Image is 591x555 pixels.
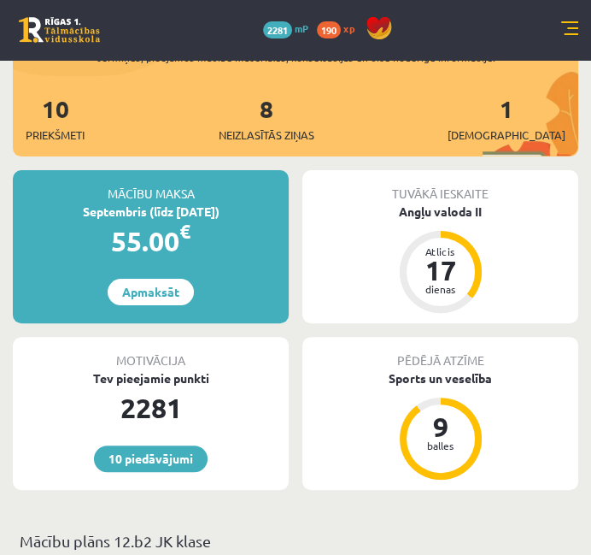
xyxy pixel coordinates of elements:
div: Sports un veselība [302,369,578,387]
div: balles [415,440,466,451]
span: 190 [317,21,341,38]
div: 17 [415,257,466,284]
a: Sports un veselība 9 balles [302,369,578,482]
p: Mācību plāns 12.b2 JK klase [20,529,571,552]
div: Angļu valoda II [302,203,578,221]
div: 9 [415,413,466,440]
div: Septembris (līdz [DATE]) [13,203,289,221]
a: 8Neizlasītās ziņas [219,93,314,144]
a: Apmaksāt [108,279,194,305]
div: Motivācija [13,337,289,369]
div: 2281 [13,387,289,428]
span: [DEMOGRAPHIC_DATA] [448,127,565,144]
div: Pēdējā atzīme [302,337,578,369]
div: dienas [415,284,466,294]
span: mP [295,21,308,35]
a: 10 piedāvājumi [94,446,208,472]
a: Angļu valoda II Atlicis 17 dienas [302,203,578,316]
a: 1[DEMOGRAPHIC_DATA] [448,93,565,144]
span: 2281 [263,21,292,38]
span: € [179,219,190,244]
span: xp [343,21,354,35]
span: Neizlasītās ziņas [219,127,314,144]
div: Atlicis [415,246,466,257]
a: Rīgas 1. Tālmācības vidusskola [19,17,100,43]
span: Priekšmeti [26,127,85,144]
a: 10Priekšmeti [26,93,85,144]
a: 190 xp [317,21,363,35]
div: Mācību maksa [13,170,289,203]
div: 55.00 [13,221,289,262]
div: Tev pieejamie punkti [13,369,289,387]
div: Tuvākā ieskaite [302,170,578,203]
